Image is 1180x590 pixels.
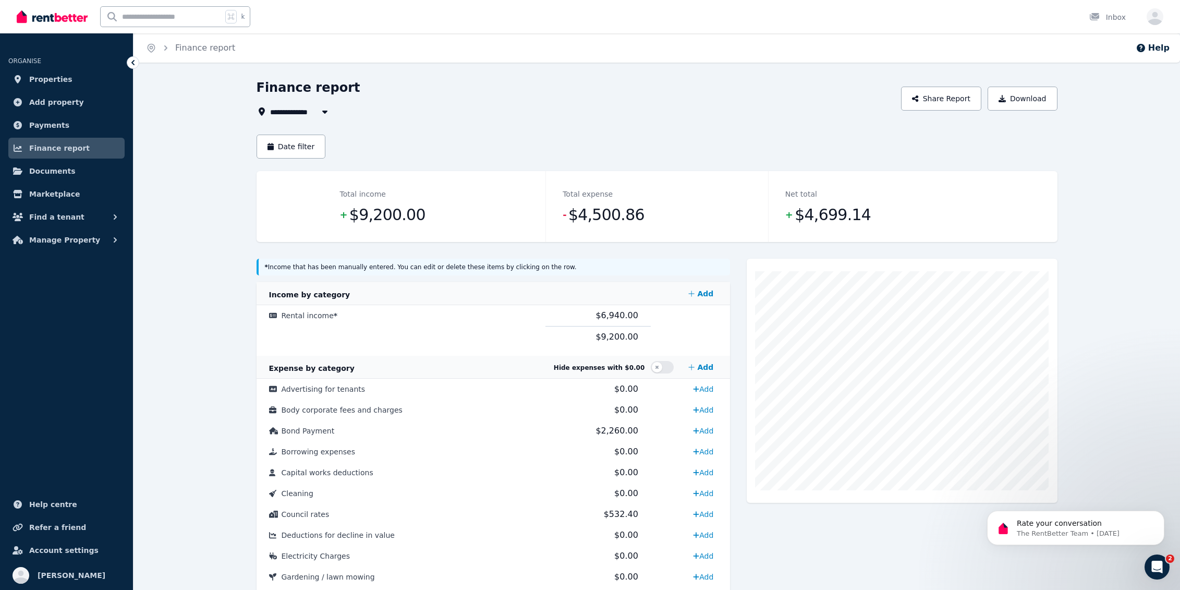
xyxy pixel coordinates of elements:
a: Finance report [8,138,125,159]
span: Rental income [282,311,338,320]
h1: Finance report [257,79,360,96]
button: Download [988,87,1057,111]
dt: Net total [785,188,817,200]
a: Add [689,381,717,398]
span: Bond Payment [282,427,335,435]
a: Add [689,402,717,418]
span: - [563,208,566,222]
span: Marketplace [29,188,80,200]
small: Income that has been manually entered. You can edit or delete these items by clicking on the row. [265,263,577,271]
span: + [785,208,793,222]
span: [PERSON_NAME] [38,569,105,582]
span: Finance report [29,142,90,154]
span: Expense by category [269,364,355,372]
button: Find a tenant [8,207,125,227]
a: Payments [8,115,125,136]
a: Help centre [8,494,125,515]
a: Refer a friend [8,517,125,538]
a: Add [684,283,717,304]
span: Gardening / lawn mowing [282,573,375,581]
span: Capital works deductions [282,468,373,477]
span: Borrowing expenses [282,448,355,456]
span: Account settings [29,544,99,557]
dt: Total income [340,188,386,200]
a: Add [689,464,717,481]
span: Council rates [282,510,330,519]
span: $9,200.00 [595,332,638,342]
button: Manage Property [8,230,125,250]
span: Find a tenant [29,211,84,223]
a: Add [684,357,717,378]
span: $9,200.00 [349,204,425,225]
span: 2 [1166,555,1174,563]
div: Inbox [1089,12,1126,22]
a: Properties [8,69,125,90]
a: Add [689,443,717,460]
span: Income by category [269,291,350,299]
span: Documents [29,165,76,177]
img: RentBetter [17,9,88,25]
span: Payments [29,119,69,131]
span: Body corporate fees and charges [282,406,403,414]
span: k [241,13,245,21]
span: Add property [29,96,84,109]
span: $0.00 [614,488,638,498]
span: Help centre [29,498,77,511]
button: Date filter [257,135,326,159]
a: Add [689,548,717,564]
span: $0.00 [614,530,638,540]
iframe: Intercom notifications message [971,489,1180,562]
span: Hide expenses with $0.00 [554,364,644,371]
a: Documents [8,161,125,182]
span: $0.00 [614,467,638,477]
a: Add [689,506,717,523]
iframe: Intercom live chat [1145,555,1170,580]
span: $4,699.14 [795,204,871,225]
a: Add [689,569,717,585]
button: Share Report [901,87,981,111]
span: Properties [29,73,72,86]
span: $0.00 [614,551,638,561]
span: $0.00 [614,572,638,582]
a: Add [689,485,717,502]
nav: Breadcrumb [133,33,248,63]
span: Cleaning [282,489,313,498]
span: $532.40 [604,509,638,519]
span: Refer a friend [29,521,86,534]
span: ORGANISE [8,57,41,65]
a: Add property [8,92,125,113]
span: $6,940.00 [595,310,638,320]
span: $0.00 [614,447,638,456]
a: Add [689,423,717,439]
span: $2,260.00 [595,426,638,436]
a: Finance report [175,43,235,53]
span: $0.00 [614,384,638,394]
span: Advertising for tenants [282,385,366,393]
a: Add [689,527,717,544]
span: $4,500.86 [568,204,644,225]
dt: Total expense [563,188,613,200]
a: Account settings [8,540,125,561]
span: Deductions for decline in value [282,531,395,539]
a: Marketplace [8,184,125,204]
span: Manage Property [29,234,100,246]
span: Electricity Charges [282,552,350,560]
span: + [340,208,347,222]
button: Help [1136,42,1170,54]
span: $0.00 [614,405,638,415]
